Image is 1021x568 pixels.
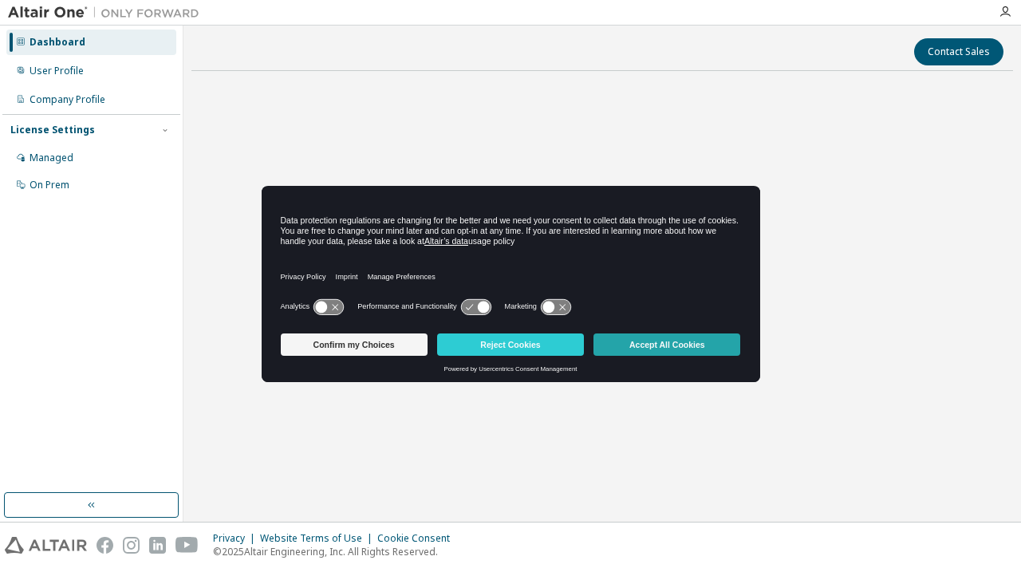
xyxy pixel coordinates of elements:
[30,152,73,164] div: Managed
[30,65,84,77] div: User Profile
[213,532,260,545] div: Privacy
[30,36,85,49] div: Dashboard
[10,124,95,136] div: License Settings
[260,532,377,545] div: Website Terms of Use
[30,93,105,106] div: Company Profile
[175,537,199,554] img: youtube.svg
[8,5,207,21] img: Altair One
[97,537,113,554] img: facebook.svg
[123,537,140,554] img: instagram.svg
[30,179,69,191] div: On Prem
[5,537,87,554] img: altair_logo.svg
[149,537,166,554] img: linkedin.svg
[377,532,459,545] div: Cookie Consent
[914,38,1003,65] button: Contact Sales
[213,545,459,558] p: © 2025 Altair Engineering, Inc. All Rights Reserved.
